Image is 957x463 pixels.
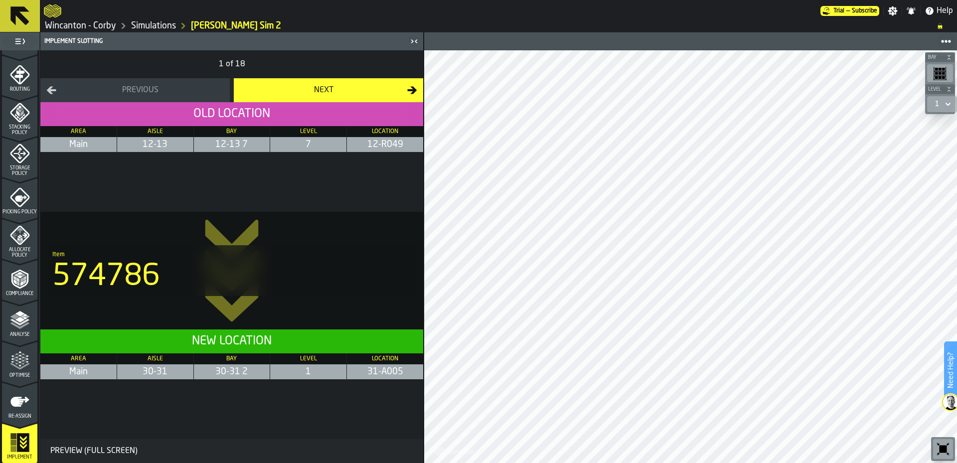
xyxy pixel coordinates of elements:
span: Stacking Policy [2,125,37,136]
span: 7 [272,139,344,150]
span: 12-13 [119,139,191,150]
label: button-toggle-Notifications [902,6,920,16]
span: Area [71,356,86,362]
span: Picking Policy [2,209,37,215]
button: button- [925,52,955,62]
li: menu Re-assign [2,382,37,422]
span: Location [372,129,398,135]
button: button-Previous [40,78,230,102]
span: Implement [2,455,37,460]
div: DropdownMenuValue-1 [931,98,953,110]
label: Need Help? [945,342,956,398]
li: menu Agents [2,14,37,54]
span: Bay [926,55,944,60]
header: New Location [40,329,423,353]
label: button-toggle-Help [921,5,957,17]
svg: Reset zoom and position [935,441,951,457]
a: link-to-/wh/i/ace0e389-6ead-4668-b816-8dc22364bb41/simulations/b4a27379-2c46-42e8-8c45-e0bdfe15f7b4 [191,20,281,31]
li: menu Storage Policy [2,137,37,177]
div: Preview (Full Screen) [46,445,142,457]
li: menu Picking Policy [2,178,37,218]
button: button-Next [234,78,423,102]
span: 30-31 [119,366,191,377]
a: logo-header [426,441,482,461]
div: Next [240,84,407,96]
a: logo-header [44,2,61,20]
span: 31-A005 [349,366,421,377]
label: button-toggle-Toggle Full Menu [2,34,37,48]
li: menu Optimise [2,341,37,381]
span: Re-assign [2,414,37,419]
span: Routing [2,87,37,92]
div: Item [52,251,411,258]
span: Level [926,87,944,92]
span: Aisle [148,356,163,362]
li: menu Implement [2,423,37,463]
div: 574786 [52,262,411,292]
li: menu Compliance [2,260,37,300]
div: Menu Subscription [820,6,879,16]
span: 12-R049 [349,139,421,150]
h2: Old Location [40,102,423,126]
span: Trial [833,7,844,14]
label: button-toggle-Settings [884,6,902,16]
li: menu Analyse [2,301,37,340]
span: Subscribe [852,7,877,14]
span: Storage Policy [2,165,37,176]
button: button- [925,84,955,94]
span: Compliance [2,291,37,297]
div: DropdownMenuValue-1 [935,100,939,108]
li: menu Stacking Policy [2,96,37,136]
div: button-toolbar-undefined [931,437,955,461]
nav: Breadcrumb [44,20,953,32]
div: button-toolbar-undefined [925,62,955,84]
li: menu Allocate Policy [2,219,37,259]
div: Implement Slotting [42,38,407,45]
span: — [846,7,850,14]
span: Level [300,129,317,135]
span: Level [300,356,317,362]
a: link-to-/wh/i/ace0e389-6ead-4668-b816-8dc22364bb41 [45,20,116,31]
span: Main [42,139,115,150]
span: Optimise [2,373,37,378]
span: Main [42,366,115,377]
label: button-toggle-Close me [407,35,421,47]
span: Location [372,356,398,362]
a: link-to-/wh/i/ace0e389-6ead-4668-b816-8dc22364bb41 [131,20,176,31]
span: Area [71,129,86,135]
span: Allocate Policy [2,247,37,258]
span: 1 [272,366,344,377]
span: Analyse [2,332,37,337]
div: Previous [56,84,224,96]
span: Aisle [148,129,163,135]
div: 1 of 18 [40,50,423,78]
header: Implement Slotting [40,32,423,50]
li: menu Routing [2,55,37,95]
button: button-Preview (Full Screen) [40,439,148,463]
span: Help [937,5,953,17]
a: link-to-/wh/i/ace0e389-6ead-4668-b816-8dc22364bb41/pricing/ [820,6,879,16]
